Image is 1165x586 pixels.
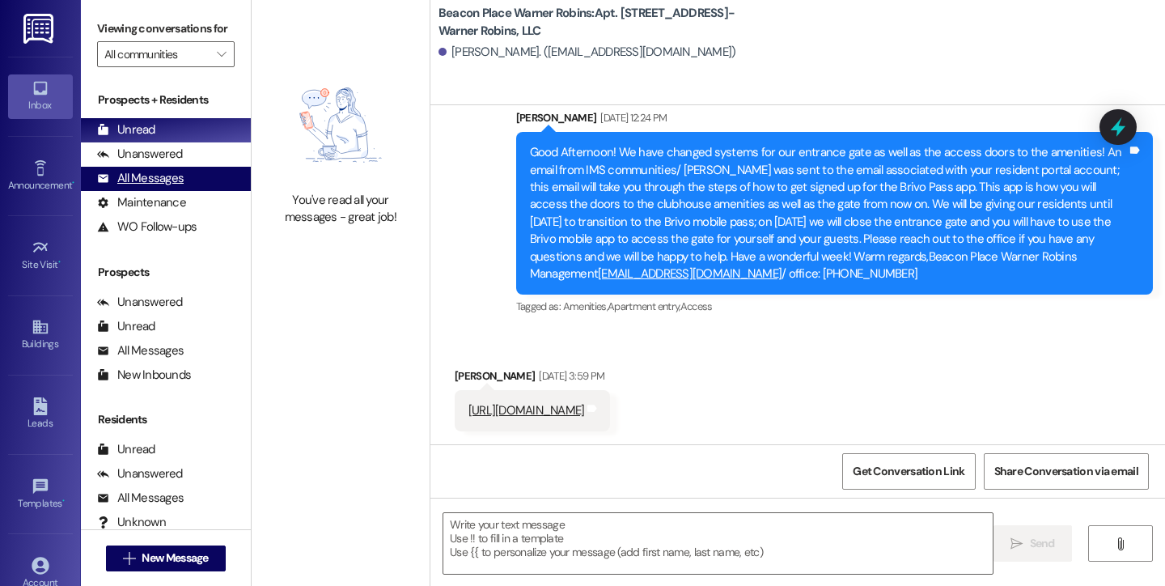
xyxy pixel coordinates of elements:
div: Unanswered [97,465,183,482]
a: Leads [8,393,73,436]
div: [DATE] 3:59 PM [535,367,604,384]
div: [DATE] 12:24 PM [596,109,667,126]
div: Residents [81,411,251,428]
div: Unread [97,121,155,138]
div: Prospects + Residents [81,91,251,108]
a: [EMAIL_ADDRESS][DOMAIN_NAME] [598,265,782,282]
div: [PERSON_NAME] [516,109,1153,132]
button: New Message [106,546,226,571]
input: All communities [104,41,209,67]
button: Get Conversation Link [842,453,975,490]
div: [PERSON_NAME]. ([EMAIL_ADDRESS][DOMAIN_NAME]) [438,44,736,61]
div: Maintenance [97,194,186,211]
span: Amenities , [563,299,608,313]
i:  [123,552,135,565]
span: Share Conversation via email [994,463,1138,480]
i:  [1114,537,1126,550]
img: empty-state [269,66,412,184]
div: All Messages [97,170,184,187]
div: [PERSON_NAME] [455,367,611,390]
div: WO Follow-ups [97,219,197,236]
div: Tagged as: [516,295,1153,318]
label: Viewing conversations for [97,16,235,41]
a: [URL][DOMAIN_NAME] [468,402,585,418]
button: Share Conversation via email [984,453,1149,490]
span: • [58,257,61,268]
span: • [72,177,74,189]
div: Unanswered [97,146,183,163]
div: All Messages [97,342,184,359]
span: • [62,495,65,507]
span: Send [1030,535,1055,552]
span: Get Conversation Link [853,463,964,480]
img: ResiDesk Logo [23,14,57,44]
a: Templates • [8,473,73,516]
b: Beacon Place Warner Robins: Apt. [STREET_ADDRESS]-Warner Robins, LLC [438,5,762,40]
div: Unread [97,441,155,458]
button: Send [993,525,1072,562]
a: Buildings [8,313,73,357]
span: New Message [142,550,208,567]
div: Unread [97,318,155,335]
a: Inbox [8,74,73,118]
div: You've read all your messages - great job! [269,192,412,227]
i:  [217,48,226,61]
div: New Inbounds [97,367,191,384]
span: Apartment entry , [608,299,680,313]
div: Prospects [81,264,251,281]
div: All Messages [97,490,184,507]
div: Good Afternoon! We have changed systems for our entrance gate as well as the access doors to the ... [530,144,1127,282]
div: Unanswered [97,294,183,311]
span: Access [680,299,713,313]
i:  [1010,537,1023,550]
div: Unknown [97,514,166,531]
a: Site Visit • [8,234,73,278]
